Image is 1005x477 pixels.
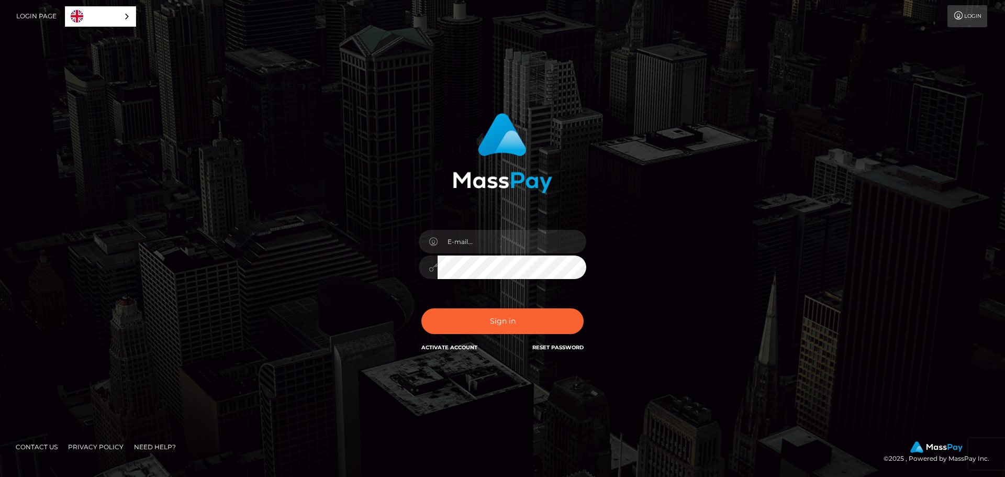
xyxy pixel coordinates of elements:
[16,5,57,27] a: Login Page
[421,308,584,334] button: Sign in
[910,441,963,453] img: MassPay
[453,113,552,193] img: MassPay Login
[12,439,62,455] a: Contact Us
[64,439,128,455] a: Privacy Policy
[532,344,584,351] a: Reset Password
[884,441,997,464] div: © 2025 , Powered by MassPay Inc.
[130,439,180,455] a: Need Help?
[947,5,987,27] a: Login
[421,344,477,351] a: Activate Account
[438,230,586,253] input: E-mail...
[65,6,136,27] aside: Language selected: English
[65,7,136,26] a: English
[65,6,136,27] div: Language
